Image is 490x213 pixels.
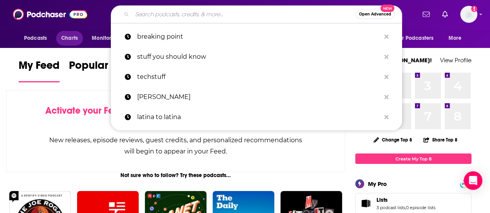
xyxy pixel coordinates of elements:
[439,8,451,21] a: Show notifications dropdown
[69,59,135,77] span: Popular Feed
[460,6,477,23] button: Show profile menu
[359,12,391,16] span: Open Advanced
[391,31,445,46] button: open menu
[443,31,471,46] button: open menu
[132,8,356,20] input: Search podcasts, credits, & more...
[137,47,380,67] p: stuff you should know
[13,7,87,22] img: Podchaser - Follow, Share and Rate Podcasts
[369,135,417,145] button: Change Top 8
[137,87,380,107] p: chiquis
[6,172,345,179] div: Not sure who to follow? Try these podcasts...
[377,205,405,210] a: 3 podcast lists
[61,33,78,44] span: Charts
[377,196,388,203] span: Lists
[406,205,435,210] a: 0 episode lists
[111,87,402,107] a: [PERSON_NAME]
[460,6,477,23] img: User Profile
[137,67,380,87] p: techstuff
[405,205,406,210] span: ,
[111,67,402,87] a: techstuff
[24,33,47,44] span: Podcasts
[368,180,387,187] div: My Pro
[19,59,60,82] a: My Feed
[45,135,306,157] div: New releases, episode reviews, guest credits, and personalized recommendations will begin to appe...
[423,132,458,147] button: Share Top 8
[464,171,482,190] div: Open Intercom Messenger
[356,10,395,19] button: Open AdvancedNew
[471,6,477,12] svg: Add a profile image
[45,105,125,116] span: Activate your Feed
[19,59,60,77] span: My Feed
[460,6,477,23] span: Logged in as kim.ho
[355,153,471,164] a: Create My Top 8
[111,5,402,23] div: Search podcasts, credits, & more...
[380,5,394,12] span: New
[461,181,470,186] a: PRO
[358,198,373,209] a: Lists
[92,33,119,44] span: Monitoring
[19,31,57,46] button: open menu
[86,31,129,46] button: open menu
[45,105,306,128] div: by following Podcasts, Creators, Lists, and other Users!
[56,31,83,46] a: Charts
[449,33,462,44] span: More
[137,27,380,47] p: breaking point
[396,33,433,44] span: For Podcasters
[137,107,380,127] p: latina to latina
[111,27,402,47] a: breaking point
[111,107,402,127] a: latina to latina
[377,196,435,203] a: Lists
[111,47,402,67] a: stuff you should know
[420,8,433,21] a: Show notifications dropdown
[69,59,135,82] a: Popular Feed
[440,56,471,64] a: View Profile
